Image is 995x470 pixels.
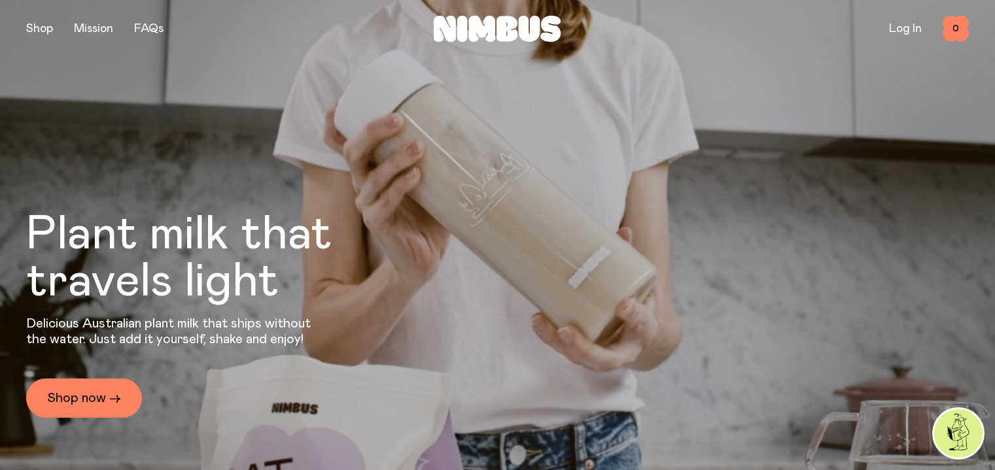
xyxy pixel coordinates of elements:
button: 0 [943,16,969,42]
a: Log In [889,23,922,35]
a: Shop now → [26,378,142,418]
h1: Plant milk that travels light [26,211,403,305]
a: Mission [74,23,113,35]
a: FAQs [134,23,164,35]
p: Delicious Australian plant milk that ships without the water. Just add it yourself, shake and enjoy! [26,316,319,347]
img: agent [934,409,983,458]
